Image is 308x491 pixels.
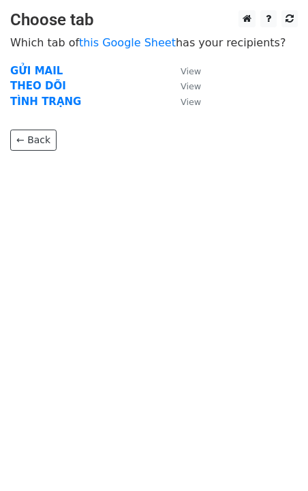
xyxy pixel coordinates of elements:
[10,95,81,108] a: TÌNH TRẠNG
[167,65,201,77] a: View
[181,81,201,91] small: View
[167,95,201,108] a: View
[10,130,57,151] a: ← Back
[10,65,63,77] a: GỬI MAIL
[181,66,201,76] small: View
[10,80,66,92] a: THEO DÕI
[79,36,176,49] a: this Google Sheet
[167,80,201,92] a: View
[10,35,298,50] p: Which tab of has your recipients?
[181,97,201,107] small: View
[10,10,298,30] h3: Choose tab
